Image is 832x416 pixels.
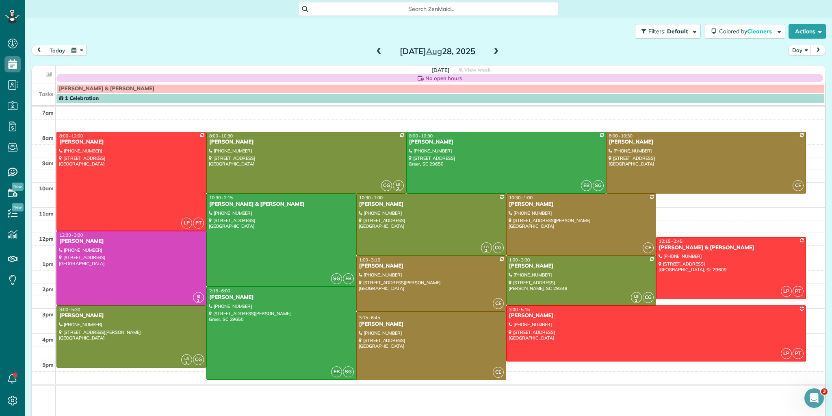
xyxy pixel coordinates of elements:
span: CE [493,298,504,309]
span: PT [793,286,804,297]
span: CG [643,292,654,303]
span: JG [197,294,200,298]
span: CG [493,242,504,253]
span: 1pm [42,261,54,267]
div: [PERSON_NAME] [509,312,804,319]
div: [PERSON_NAME] [509,263,654,270]
span: EB [343,273,354,284]
button: prev [31,45,47,56]
div: [PERSON_NAME] [209,139,404,146]
button: today [46,45,69,56]
span: 10:30 - 1:00 [509,195,533,200]
span: Filters: [648,28,665,35]
span: 1 Celebration [59,95,99,102]
span: 8:00 - 12:00 [59,133,83,139]
button: next [810,45,826,56]
span: 8:00 - 10:30 [609,133,633,139]
span: LB [184,356,189,361]
div: [PERSON_NAME] [509,201,654,208]
h2: [DATE] 28, 2025 [387,47,488,56]
span: 3:00 - 5:15 [509,307,530,312]
div: [PERSON_NAME] [59,139,204,146]
span: LP [781,286,792,297]
span: 12:15 - 2:45 [659,238,682,244]
span: PT [193,218,204,229]
small: 2 [481,247,492,255]
button: Day [789,45,811,56]
span: 10am [39,185,54,192]
span: CG [193,354,204,365]
span: SG [343,366,354,377]
span: 4pm [42,336,54,343]
span: Default [667,28,689,35]
span: SG [331,273,342,284]
span: [DATE] [432,67,449,73]
span: New [12,203,24,211]
small: 2 [182,359,192,366]
div: [PERSON_NAME] & [PERSON_NAME] [659,244,804,251]
span: 7am [42,109,54,116]
span: LP [181,218,192,229]
span: LB [484,244,489,249]
span: CE [643,242,654,253]
div: [PERSON_NAME] [59,238,204,245]
span: 3pm [42,311,54,318]
span: 1:00 - 3:15 [359,257,380,263]
span: LB [396,182,401,187]
span: 2pm [42,286,54,292]
span: 12pm [39,235,54,242]
span: LP [781,348,792,359]
iframe: Intercom live chat [804,388,824,408]
span: Cleaners [747,28,773,35]
small: 2 [631,297,641,305]
span: SG [593,180,604,191]
small: 2 [393,185,403,193]
span: 8:00 - 10:30 [409,133,433,139]
button: Colored byCleaners [705,24,785,39]
span: 10:30 - 1:00 [359,195,383,200]
span: [PERSON_NAME] & [PERSON_NAME] [59,85,154,92]
small: 1 [193,297,204,305]
span: 12:00 - 3:00 [59,232,83,238]
span: CG [381,180,392,191]
a: Filters: Default [631,24,701,39]
span: 3:00 - 5:30 [59,307,80,312]
button: Actions [789,24,826,39]
span: 2:15 - 6:00 [209,288,230,294]
span: CE [493,367,504,378]
div: [PERSON_NAME] [409,139,604,146]
span: Colored by [719,28,775,35]
span: Aug [426,46,442,56]
span: PT [793,348,804,359]
span: 3 [821,388,828,395]
span: EB [331,366,342,377]
span: LB [634,294,639,298]
div: [PERSON_NAME] [359,201,504,208]
span: 8:00 - 10:30 [209,133,233,139]
span: CE [793,180,804,191]
div: [PERSON_NAME] [359,321,504,328]
div: [PERSON_NAME] [209,294,354,301]
div: [PERSON_NAME] [59,312,204,319]
div: [PERSON_NAME] & [PERSON_NAME] [209,201,354,208]
button: Filters: Default [635,24,701,39]
span: 10:30 - 2:15 [209,195,233,200]
span: 3:15 - 6:45 [359,315,380,320]
div: [PERSON_NAME] [359,263,504,270]
span: 9am [42,160,54,166]
span: EB [581,180,592,191]
div: [PERSON_NAME] [609,139,804,146]
span: 1:00 - 3:00 [509,257,530,263]
span: New [12,183,24,191]
span: 5pm [42,362,54,368]
span: View week [464,67,490,73]
span: 11am [39,210,54,217]
span: No open hours [425,74,462,82]
span: 8am [42,135,54,141]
